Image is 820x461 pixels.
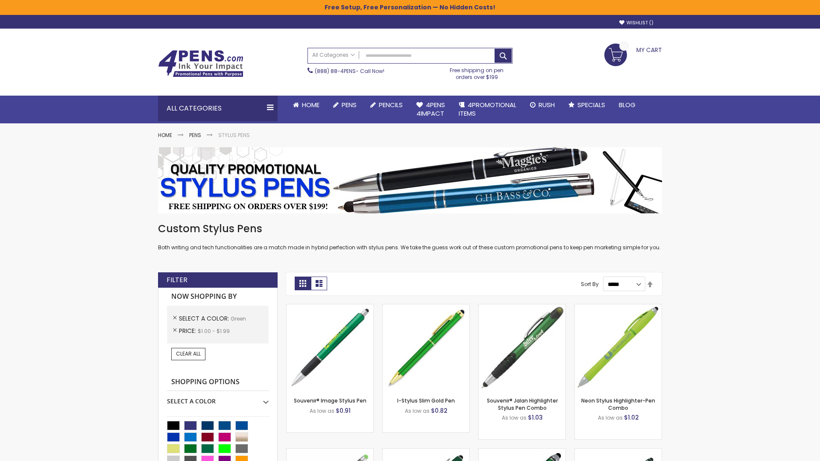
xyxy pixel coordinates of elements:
[441,64,513,81] div: Free shipping on pen orders over $199
[294,397,366,404] a: Souvenir® Image Stylus Pen
[167,373,269,391] strong: Shopping Options
[158,50,243,77] img: 4Pens Custom Pens and Promotional Products
[189,131,201,139] a: Pens
[598,414,623,421] span: As low as
[167,275,187,285] strong: Filter
[176,350,201,357] span: Clear All
[198,327,230,335] span: $1.00 - $1.99
[619,100,635,109] span: Blog
[405,407,430,414] span: As low as
[539,100,555,109] span: Rush
[487,397,558,411] a: Souvenir® Jalan Highlighter Stylus Pen Combo
[410,96,452,123] a: 4Pens4impact
[167,288,269,306] strong: Now Shopping by
[379,100,403,109] span: Pencils
[383,304,469,311] a: I-Stylus Slim Gold-Green
[575,448,662,455] a: Colter Stylus Twist Metal Pen-Green
[416,100,445,118] span: 4Pens 4impact
[218,131,250,139] strong: Stylus Pens
[295,277,311,290] strong: Grid
[158,222,662,236] h1: Custom Stylus Pens
[452,96,523,123] a: 4PROMOTIONALITEMS
[581,280,599,288] label: Sort By
[575,304,662,391] img: Neon Stylus Highlighter-Pen Combo-Green
[581,397,655,411] a: Neon Stylus Highlighter-Pen Combo
[312,52,355,58] span: All Categories
[171,348,205,360] a: Clear All
[383,304,469,391] img: I-Stylus Slim Gold-Green
[179,314,231,323] span: Select A Color
[479,448,565,455] a: Kyra Pen with Stylus and Flashlight-Green
[287,448,373,455] a: Islander Softy Gel with Stylus - ColorJet Imprint-Green
[479,304,565,391] img: Souvenir® Jalan Highlighter Stylus Pen Combo-Green
[619,20,653,26] a: Wishlist
[158,131,172,139] a: Home
[315,67,356,75] a: (888) 88-4PENS
[479,304,565,311] a: Souvenir® Jalan Highlighter Stylus Pen Combo-Green
[286,96,326,114] a: Home
[287,304,373,391] img: Souvenir® Image Stylus Pen-Green
[459,100,516,118] span: 4PROMOTIONAL ITEMS
[577,100,605,109] span: Specials
[528,413,543,422] span: $1.03
[562,96,612,114] a: Specials
[315,67,384,75] span: - Call Now!
[310,407,334,414] span: As low as
[167,391,269,406] div: Select A Color
[502,414,527,421] span: As low as
[342,100,357,109] span: Pens
[383,448,469,455] a: Custom Soft Touch® Metal Pens with Stylus-Green
[336,406,351,415] span: $0.91
[287,304,373,311] a: Souvenir® Image Stylus Pen-Green
[523,96,562,114] a: Rush
[302,100,319,109] span: Home
[179,327,198,335] span: Price
[612,96,642,114] a: Blog
[231,315,246,322] span: Green
[308,48,359,62] a: All Categories
[158,222,662,251] div: Both writing and tech functionalities are a match made in hybrid perfection with stylus pens. We ...
[158,96,278,121] div: All Categories
[431,406,448,415] span: $0.82
[158,147,662,213] img: Stylus Pens
[397,397,455,404] a: I-Stylus Slim Gold Pen
[575,304,662,311] a: Neon Stylus Highlighter-Pen Combo-Green
[326,96,363,114] a: Pens
[363,96,410,114] a: Pencils
[624,413,639,422] span: $1.02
